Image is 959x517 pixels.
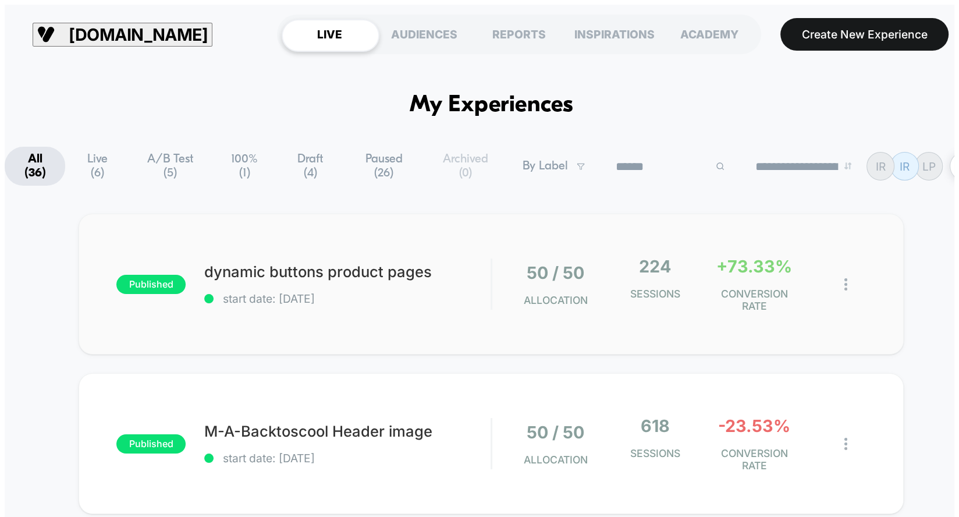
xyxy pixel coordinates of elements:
[780,18,949,51] button: Create New Experience
[610,447,700,459] span: Sessions
[610,288,700,300] span: Sessions
[204,451,491,465] span: start date: [DATE]
[204,422,491,440] span: M-A-Backtoscool Header image
[37,26,55,43] img: Visually logo
[282,19,377,49] div: LIVE
[522,160,567,173] span: By Label
[922,160,936,173] p: LP
[844,278,847,291] img: close
[472,19,567,49] div: REPORTS
[345,147,423,186] span: Paused ( 26 )
[410,92,573,119] h1: My Experiences
[709,288,800,312] span: CONVERSION RATE
[716,256,792,277] span: +73.33%
[641,416,670,436] span: 618
[900,160,910,173] p: IR
[718,416,790,436] span: -23.53%
[377,19,472,49] div: AUDIENCES
[527,263,584,283] span: 50 / 50
[844,438,847,450] img: close
[214,147,276,186] span: 100% ( 1 )
[116,434,185,454] span: published
[33,23,212,47] button: [DOMAIN_NAME]
[204,292,491,306] span: start date: [DATE]
[116,275,185,294] span: published
[524,294,588,306] span: Allocation
[69,24,208,45] span: [DOMAIN_NAME]
[524,454,588,466] span: Allocation
[527,422,584,442] span: 50 / 50
[68,147,127,186] span: Live ( 6 )
[639,256,671,277] span: 224
[279,147,342,186] span: Draft ( 4 )
[876,160,886,173] p: IR
[204,263,491,281] span: dynamic buttons product pages
[844,162,851,169] img: end
[5,147,65,186] span: All ( 36 )
[130,147,210,186] span: A/B Test ( 5 )
[709,447,800,472] span: CONVERSION RATE
[567,19,662,49] div: INSPIRATIONS
[662,19,756,49] div: ACADEMY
